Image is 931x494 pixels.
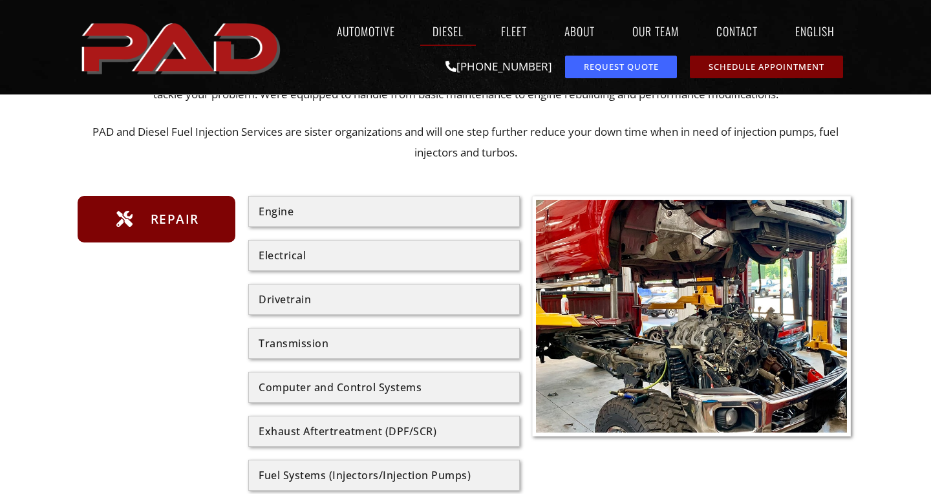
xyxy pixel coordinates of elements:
span: Repair [147,209,199,230]
nav: Menu [287,16,853,46]
div: Transmission [259,338,509,349]
span: Schedule Appointment [709,63,824,71]
a: Automotive [325,16,407,46]
img: A truck in a repair shop with its cab lifted off the frame, exposing the engine, transmission, an... [536,200,847,433]
div: Computer and Control Systems [259,382,509,392]
a: Our Team [620,16,691,46]
span: Request Quote [584,63,659,71]
div: Electrical [259,250,509,261]
a: Contact [704,16,770,46]
a: About [552,16,607,46]
div: Fuel Systems (Injectors/Injection Pumps) [259,470,509,480]
div: Exhaust Aftertreatment (DPF/SCR) [259,426,509,436]
a: pro automotive and diesel home page [78,12,287,82]
div: Engine [259,206,509,217]
a: Diesel [420,16,476,46]
a: schedule repair or service appointment [690,56,843,78]
img: The image shows the word "PAD" in bold, red, uppercase letters with a slight shadow effect. [78,12,287,82]
a: [PHONE_NUMBER] [445,59,552,74]
div: Drivetrain [259,294,509,305]
p: PAD and Diesel Fuel Injection Services are sister organizations and will one step further reduce ... [78,122,853,164]
a: request a service or repair quote [565,56,677,78]
a: Fleet [489,16,539,46]
a: English [783,16,853,46]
